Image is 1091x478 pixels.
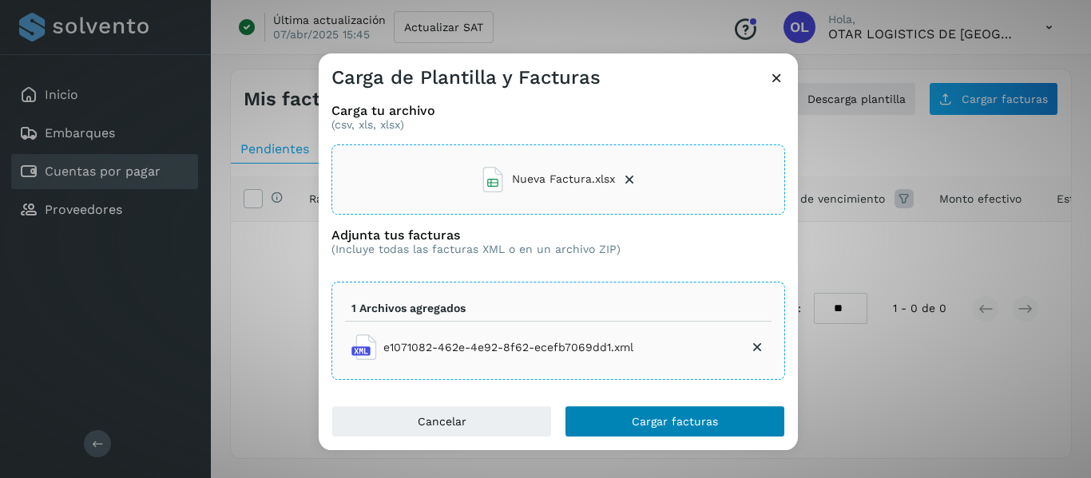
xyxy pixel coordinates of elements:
[331,103,785,118] h3: Carga tu archivo
[351,302,466,315] p: 1 Archivos agregados
[383,339,633,356] span: e1071082-462e-4e92-8f62-ecefb7069dd1.xml
[632,416,718,427] span: Cargar facturas
[565,405,785,437] button: Cargar facturas
[331,405,552,437] button: Cancelar
[331,118,785,132] p: (csv, xls, xlsx)
[331,227,621,243] h3: Adjunta tus facturas
[331,243,621,256] p: (Incluye todas las facturas XML o en un archivo ZIP)
[512,171,615,188] span: Nueva Factura.xlsx
[418,416,466,427] span: Cancelar
[331,66,601,89] h3: Carga de Plantilla y Facturas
